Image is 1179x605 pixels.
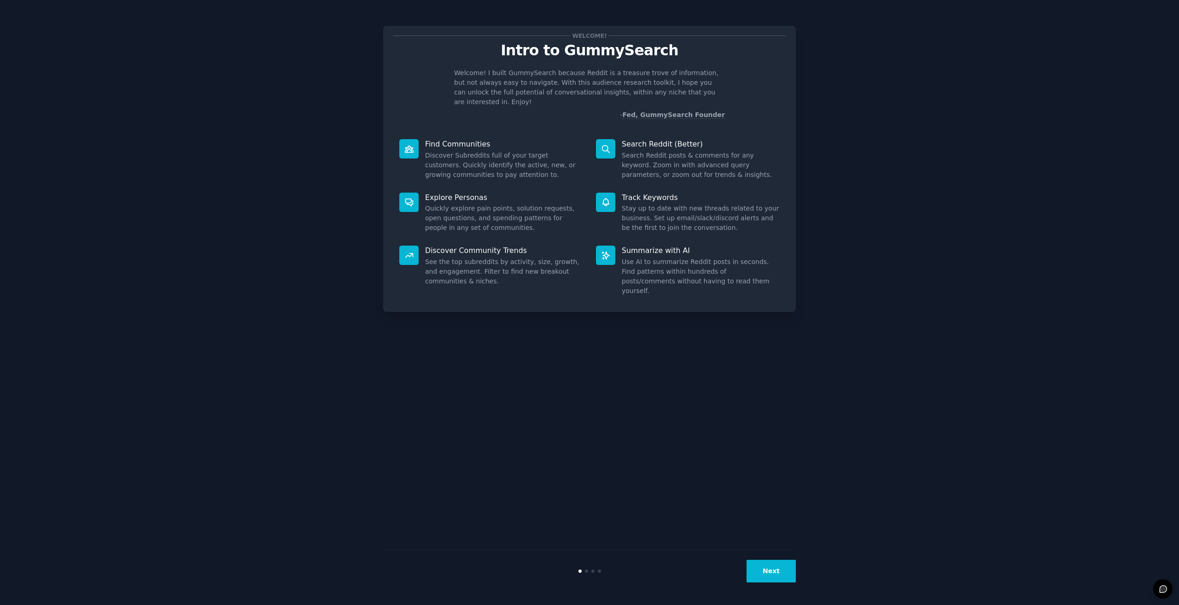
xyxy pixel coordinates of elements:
p: Find Communities [425,139,583,149]
div: - [620,110,725,120]
dd: See the top subreddits by activity, size, growth, and engagement. Filter to find new breakout com... [425,257,583,286]
p: Welcome! I built GummySearch because Reddit is a treasure trove of information, but not always ea... [454,68,725,107]
dd: Search Reddit posts & comments for any keyword. Zoom in with advanced query parameters, or zoom o... [622,151,780,180]
a: Fed, GummySearch Founder [622,111,725,119]
p: Track Keywords [622,193,780,202]
span: Welcome! [571,31,608,41]
p: Summarize with AI [622,246,780,255]
p: Discover Community Trends [425,246,583,255]
p: Explore Personas [425,193,583,202]
button: Next [747,560,796,582]
p: Intro to GummySearch [393,42,786,59]
dd: Stay up to date with new threads related to your business. Set up email/slack/discord alerts and ... [622,204,780,233]
dd: Discover Subreddits full of your target customers. Quickly identify the active, new, or growing c... [425,151,583,180]
p: Search Reddit (Better) [622,139,780,149]
dd: Use AI to summarize Reddit posts in seconds. Find patterns within hundreds of posts/comments with... [622,257,780,296]
dd: Quickly explore pain points, solution requests, open questions, and spending patterns for people ... [425,204,583,233]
